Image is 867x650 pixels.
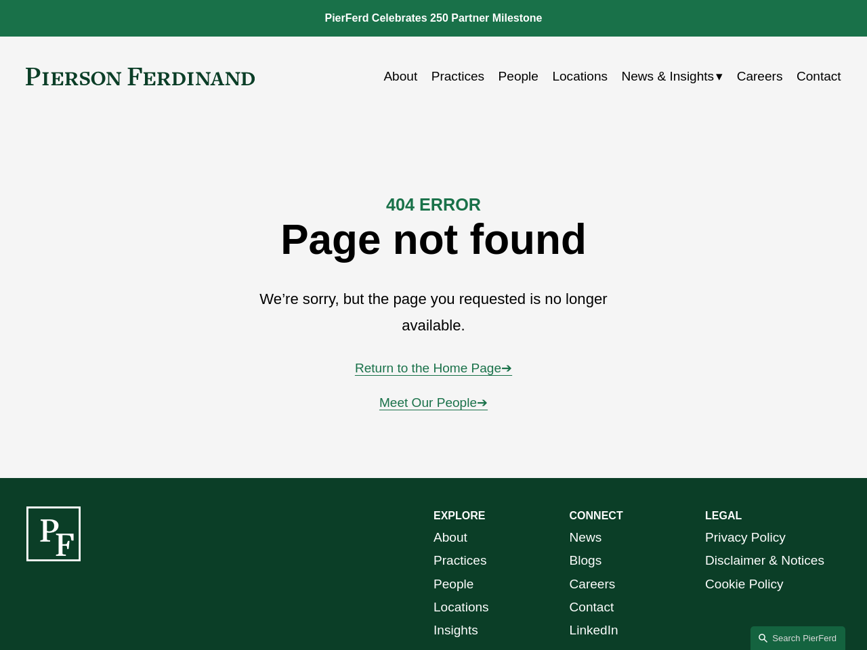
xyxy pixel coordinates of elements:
a: About [383,64,417,89]
a: LinkedIn [570,619,618,642]
a: Locations [433,596,489,619]
span: ➔ [501,361,512,375]
a: Cookie Policy [705,573,783,596]
a: News [570,526,602,549]
a: Meet Our People➔ [379,395,488,410]
strong: CONNECT [570,510,623,521]
a: Contact [797,64,841,89]
a: Search this site [750,626,845,650]
strong: 404 ERROR [386,195,481,214]
a: People [499,64,538,89]
a: Practices [433,549,486,572]
a: Privacy Policy [705,526,786,549]
a: Blogs [570,549,602,572]
a: Return to the Home Page➔ [355,361,512,375]
span: News & Insights [621,65,714,88]
a: Careers [737,64,783,89]
a: folder dropdown [621,64,723,89]
a: Disclaimer & Notices [705,549,824,572]
strong: LEGAL [705,510,742,521]
h1: Page not found [162,215,705,263]
a: People [433,573,473,596]
a: Practices [431,64,484,89]
span: ➔ [477,395,488,410]
a: Insights [433,619,478,642]
strong: EXPLORE [433,510,485,521]
a: Locations [552,64,608,89]
p: We’re sorry, but the page you requested is no longer available. [230,286,637,340]
a: About [433,526,467,549]
a: Contact [570,596,614,619]
a: Careers [570,573,616,596]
